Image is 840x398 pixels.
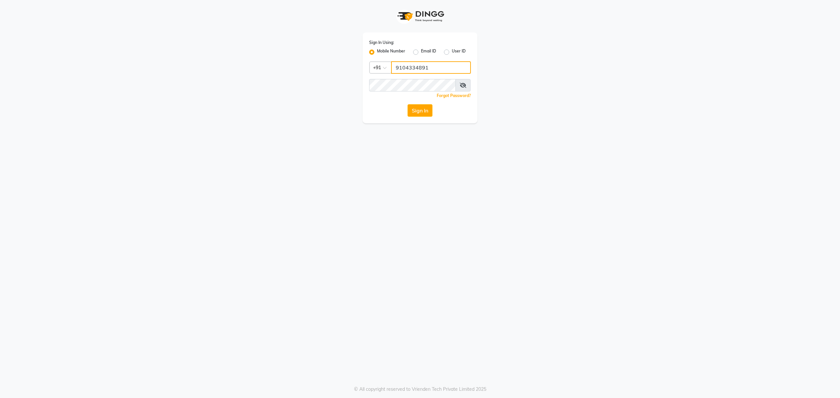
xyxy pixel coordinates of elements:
[377,48,405,56] label: Mobile Number
[437,93,471,98] a: Forgot Password?
[391,61,471,74] input: Username
[369,79,456,91] input: Username
[369,40,394,46] label: Sign In Using:
[452,48,466,56] label: User ID
[408,104,432,117] button: Sign In
[394,7,446,26] img: logo1.svg
[421,48,436,56] label: Email ID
